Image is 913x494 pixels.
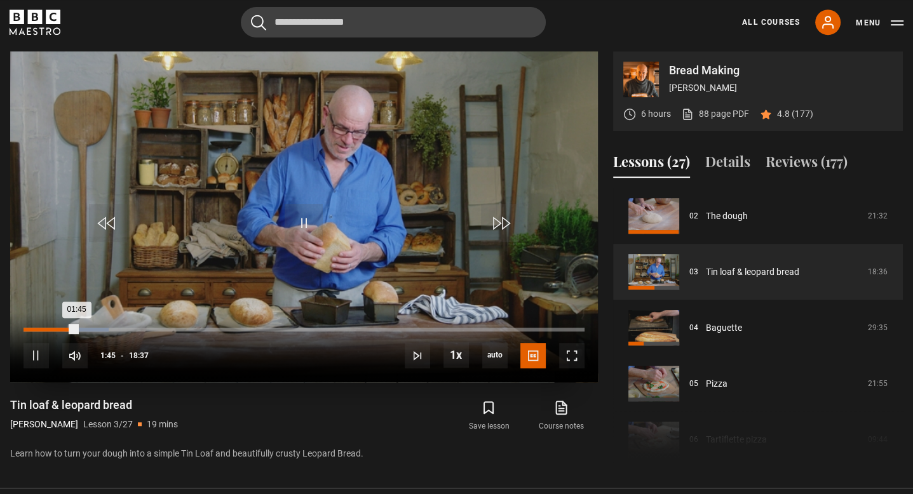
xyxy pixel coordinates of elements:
[129,344,149,367] span: 18:37
[10,447,598,460] p: Learn how to turn your dough into a simple Tin Loaf and beautifully crusty Leopard Bread.
[681,107,749,121] a: 88 page PDF
[705,151,750,178] button: Details
[452,397,525,434] button: Save lesson
[83,418,133,431] p: Lesson 3/27
[706,210,748,223] a: The dough
[405,343,430,368] button: Next Lesson
[559,343,585,368] button: Fullscreen
[24,343,49,368] button: Pause
[706,377,727,391] a: Pizza
[121,351,124,360] span: -
[147,418,178,431] p: 19 mins
[856,17,903,29] button: Toggle navigation
[482,343,508,368] span: auto
[24,328,585,331] div: Progress Bar
[641,107,671,121] p: 6 hours
[706,265,799,279] a: Tin loaf & leopard bread
[443,342,469,368] button: Playback Rate
[525,397,598,434] a: Course notes
[766,151,848,178] button: Reviews (177)
[706,321,742,335] a: Baguette
[251,15,266,30] button: Submit the search query
[669,81,893,95] p: [PERSON_NAME]
[742,17,800,28] a: All Courses
[100,344,116,367] span: 1:45
[613,151,690,178] button: Lessons (27)
[10,10,60,35] svg: BBC Maestro
[482,343,508,368] div: Current quality: 720p
[62,343,88,368] button: Mute
[669,65,893,76] p: Bread Making
[777,107,813,121] p: 4.8 (177)
[520,343,546,368] button: Captions
[10,418,78,431] p: [PERSON_NAME]
[10,51,598,382] video-js: Video Player
[10,397,178,413] h1: Tin loaf & leopard bread
[241,7,546,37] input: Search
